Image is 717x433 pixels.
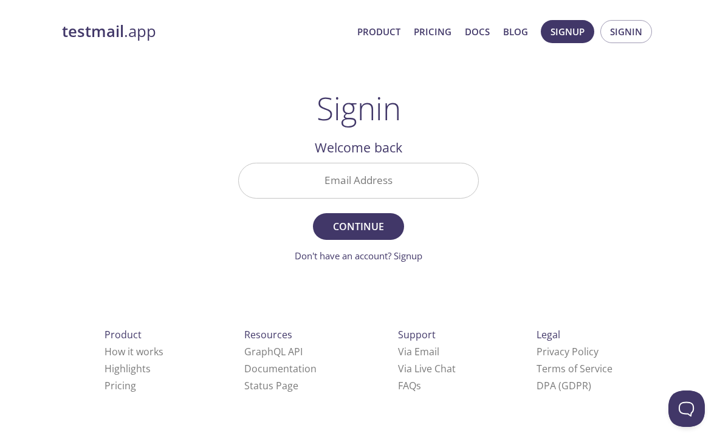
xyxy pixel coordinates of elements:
iframe: Help Scout Beacon - Open [668,390,705,427]
span: Support [398,328,436,341]
span: Legal [537,328,560,341]
a: How it works [105,345,163,358]
a: DPA (GDPR) [537,379,591,392]
a: Blog [503,24,528,39]
a: FAQ [398,379,421,392]
span: Resources [244,328,292,341]
a: Docs [465,24,490,39]
a: Terms of Service [537,362,612,375]
strong: testmail [62,21,124,42]
button: Signin [600,20,652,43]
span: Product [105,328,142,341]
h2: Welcome back [238,137,479,158]
a: GraphQL API [244,345,303,358]
span: Signin [610,24,642,39]
a: Status Page [244,379,298,392]
a: Privacy Policy [537,345,599,358]
a: Highlights [105,362,151,375]
a: Via Live Chat [398,362,456,375]
a: Pricing [105,379,136,392]
a: Don't have an account? Signup [295,250,422,262]
span: s [416,379,421,392]
a: Product [357,24,400,39]
span: Continue [326,218,391,235]
a: Via Email [398,345,439,358]
a: Pricing [414,24,451,39]
h1: Signin [317,90,401,126]
button: Signup [541,20,594,43]
a: testmail.app [62,21,348,42]
a: Documentation [244,362,317,375]
span: Signup [551,24,585,39]
button: Continue [313,213,404,240]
